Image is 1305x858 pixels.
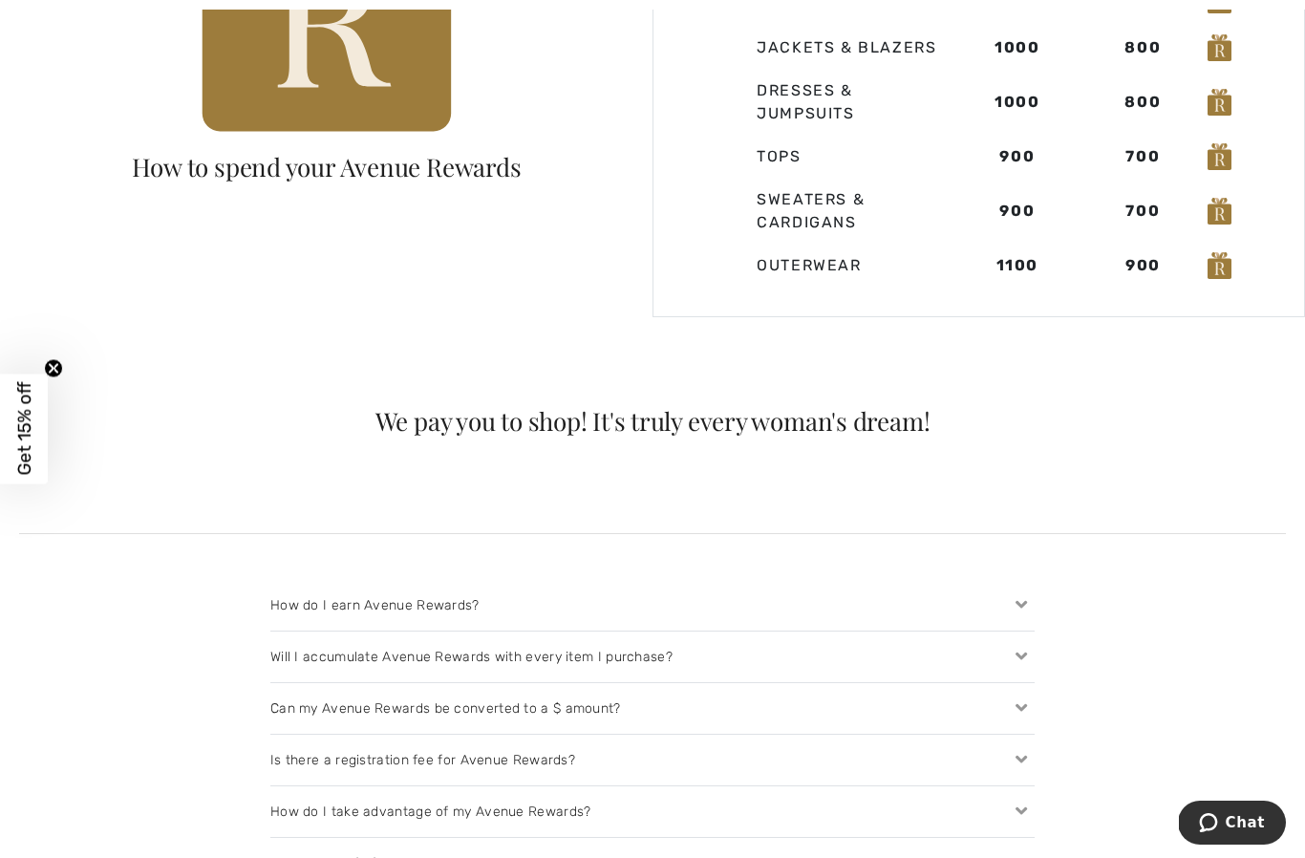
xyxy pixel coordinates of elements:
[65,155,587,180] div: How to spend your Avenue Rewards
[718,72,948,133] td: Dresses & Jumpsuits
[1208,34,1231,61] img: Avenue Rewards
[995,93,1039,111] strong: 1000
[270,786,1035,837] div: How do I take advantage of my Avenue Rewards?
[996,256,1038,274] strong: 1100
[1208,198,1231,225] img: Avenue Rewards
[1179,801,1286,848] iframe: Opens a widget where you can chat to one of our agents
[270,735,1035,785] div: Is there a registration fee for Avenue Rewards?
[1208,143,1231,170] img: Avenue Rewards
[1208,252,1231,279] img: Avenue Rewards
[1125,256,1161,274] strong: 900
[718,242,948,290] td: Outerwear
[1125,202,1160,220] strong: 700
[1125,147,1160,165] strong: 700
[270,580,1035,631] div: How do I earn Avenue Rewards?
[718,133,948,181] td: Tops
[270,683,1035,734] div: Can my Avenue Rewards be converted to a $ amount?
[1124,93,1161,111] strong: 800
[13,382,35,476] span: Get 15% off
[44,359,63,378] button: Close teaser
[995,38,1039,56] strong: 1000
[999,202,1035,220] strong: 900
[1208,89,1231,116] img: Avenue Rewards
[1124,38,1161,56] strong: 800
[270,632,1035,682] div: Will I accumulate Avenue Rewards with every item I purchase?
[718,181,948,242] td: Sweaters & Cardigans
[999,147,1035,165] strong: 900
[718,24,948,72] td: Jackets & Blazers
